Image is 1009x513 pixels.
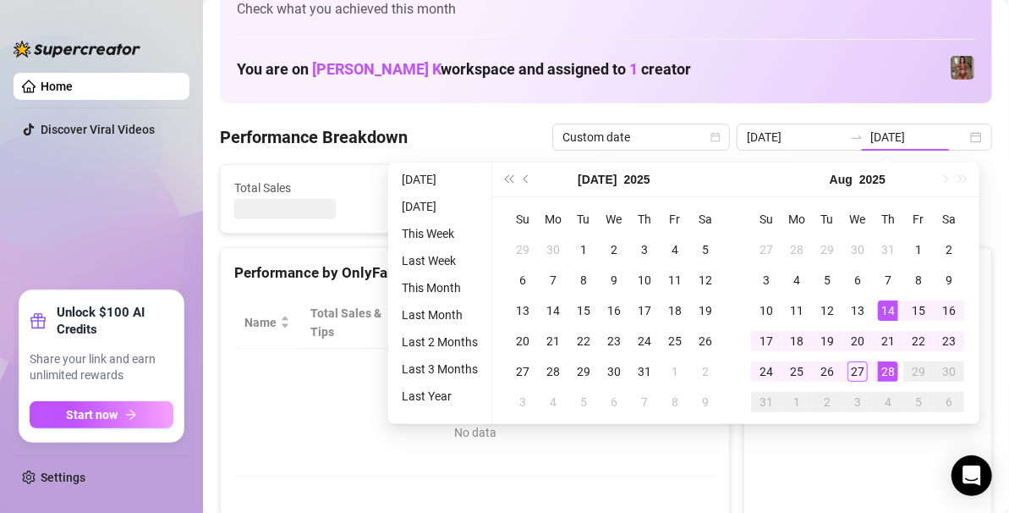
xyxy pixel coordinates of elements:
[747,128,843,146] input: Start date
[312,60,441,78] span: [PERSON_NAME] K
[234,262,716,284] div: Performance by OnlyFans Creator
[870,128,967,146] input: End date
[710,132,721,142] span: calendar
[30,351,173,384] span: Share your link and earn unlimited rewards
[417,304,494,341] div: Est. Hours Worked
[41,80,73,93] a: Home
[300,297,407,349] th: Total Sales & Tips
[234,179,388,197] span: Total Sales
[234,297,300,349] th: Name
[67,408,118,422] span: Start now
[628,179,781,197] span: Messages Sent
[527,304,579,341] span: Sales / Hour
[430,179,584,197] span: Active Chats
[125,409,137,421] span: arrow-right
[850,130,864,144] span: swap-right
[237,60,691,79] h1: You are on workspace and assigned to creator
[614,304,693,341] span: Chat Conversion
[310,304,383,341] span: Total Sales & Tips
[57,304,173,338] strong: Unlock $100 AI Credits
[517,297,603,349] th: Sales / Hour
[14,41,140,58] img: logo-BBDzfeDw.svg
[629,60,638,78] span: 1
[951,455,992,496] div: Open Intercom Messenger
[758,262,978,284] div: Sales by OnlyFans Creator
[220,125,408,149] h4: Performance Breakdown
[604,297,716,349] th: Chat Conversion
[244,313,277,332] span: Name
[41,123,155,136] a: Discover Viral Videos
[41,471,85,484] a: Settings
[251,423,699,442] div: No data
[30,312,47,329] span: gift
[850,130,864,144] span: to
[30,401,173,428] button: Start nowarrow-right
[562,124,720,150] span: Custom date
[951,56,974,80] img: Greek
